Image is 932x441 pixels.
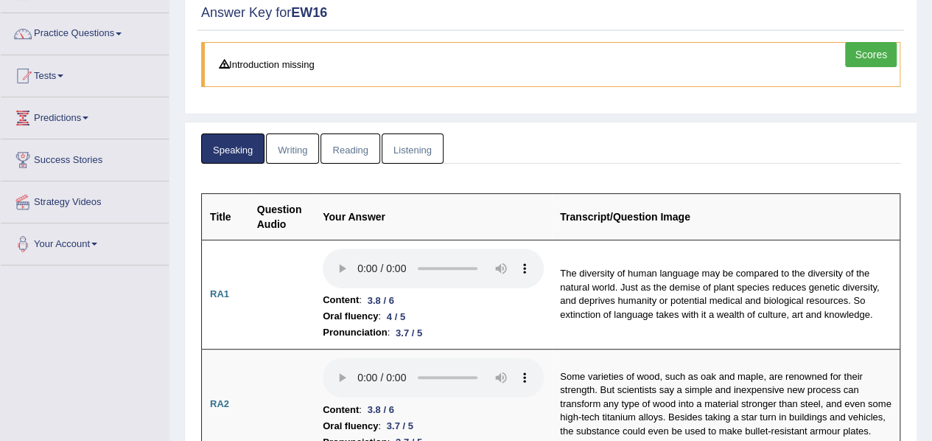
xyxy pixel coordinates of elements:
[362,293,400,308] div: 3.8 / 6
[210,398,229,409] b: RA2
[323,402,544,418] li: :
[202,193,249,240] th: Title
[382,133,444,164] a: Listening
[323,308,544,324] li: :
[320,133,379,164] a: Reading
[1,55,169,92] a: Tests
[381,309,411,324] div: 4 / 5
[390,325,428,341] div: 3.7 / 5
[323,324,387,341] b: Pronunciation
[552,193,900,240] th: Transcript/Question Image
[266,133,319,164] a: Writing
[249,193,315,240] th: Question Audio
[323,418,544,434] li: :
[323,324,544,341] li: :
[201,42,900,87] blockquote: Introduction missing
[1,139,169,176] a: Success Stories
[362,402,400,417] div: 3.8 / 6
[323,402,359,418] b: Content
[291,5,327,20] strong: EW16
[323,308,378,324] b: Oral fluency
[201,133,264,164] a: Speaking
[381,418,419,434] div: 3.7 / 5
[210,288,229,299] b: RA1
[552,240,900,350] td: The diversity of human language may be compared to the diversity of the natural world. Just as th...
[845,42,897,67] a: Scores
[323,418,378,434] b: Oral fluency
[201,6,900,21] h2: Answer Key for
[323,292,544,308] li: :
[1,181,169,218] a: Strategy Videos
[1,97,169,134] a: Predictions
[315,193,552,240] th: Your Answer
[323,292,359,308] b: Content
[1,223,169,260] a: Your Account
[1,13,169,50] a: Practice Questions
